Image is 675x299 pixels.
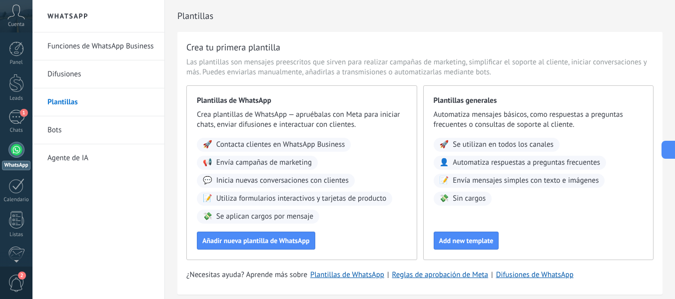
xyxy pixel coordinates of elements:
[440,158,449,168] span: 👤
[2,197,31,203] div: Calendario
[32,88,164,116] li: Plantillas
[186,41,280,53] h3: Crea tu primera plantilla
[453,158,600,168] span: Automatiza respuestas a preguntas frecuentes
[440,140,449,150] span: 🚀
[203,140,212,150] span: 🚀
[20,109,28,117] span: 1
[453,194,486,204] span: Sin cargos
[186,57,654,77] span: Las plantillas son mensajes preescritos que sirven para realizar campañas de marketing, simplific...
[216,194,387,204] span: Utiliza formularios interactivos y tarjetas de producto
[197,232,315,250] button: Añadir nueva plantilla de WhatsApp
[440,194,449,204] span: 💸
[216,158,312,168] span: Envía campañas de marketing
[2,161,30,170] div: WhatsApp
[453,140,554,150] span: Se utilizan en todos los canales
[177,6,663,26] h2: Plantillas
[203,194,212,204] span: 📝
[2,59,31,66] div: Panel
[47,116,154,144] a: Bots
[453,176,599,186] span: Envía mensajes simples con texto e imágenes
[186,270,307,280] span: ¿Necesitas ayuda? Aprende más sobre
[216,140,345,150] span: Contacta clientes en WhatsApp Business
[440,176,449,186] span: 📝
[47,32,154,60] a: Funciones de WhatsApp Business
[32,116,164,144] li: Bots
[18,272,26,280] span: 2
[32,60,164,88] li: Difusiones
[434,232,499,250] button: Add new template
[186,270,654,280] div: | |
[8,21,24,28] span: Cuenta
[216,212,313,222] span: Se aplican cargos por mensaje
[392,270,489,280] a: Reglas de aprobación de Meta
[203,176,212,186] span: 💬
[32,32,164,60] li: Funciones de WhatsApp Business
[32,144,164,172] li: Agente de IA
[203,158,212,168] span: 📢
[310,270,384,280] a: Plantillas de WhatsApp
[434,96,644,106] span: Plantillas generales
[47,60,154,88] a: Difusiones
[202,237,310,244] span: Añadir nueva plantilla de WhatsApp
[434,110,644,130] span: Automatiza mensajes básicos, como respuestas a preguntas frecuentes o consultas de soporte al cli...
[47,88,154,116] a: Plantillas
[216,176,349,186] span: Inicia nuevas conversaciones con clientes
[439,237,494,244] span: Add new template
[197,96,407,106] span: Plantillas de WhatsApp
[2,232,31,238] div: Listas
[203,212,212,222] span: 💸
[47,144,154,172] a: Agente de IA
[2,95,31,102] div: Leads
[496,270,574,280] a: Difusiones de WhatsApp
[197,110,407,130] span: Crea plantillas de WhatsApp — apruébalas con Meta para iniciar chats, enviar difusiones e interac...
[2,127,31,134] div: Chats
